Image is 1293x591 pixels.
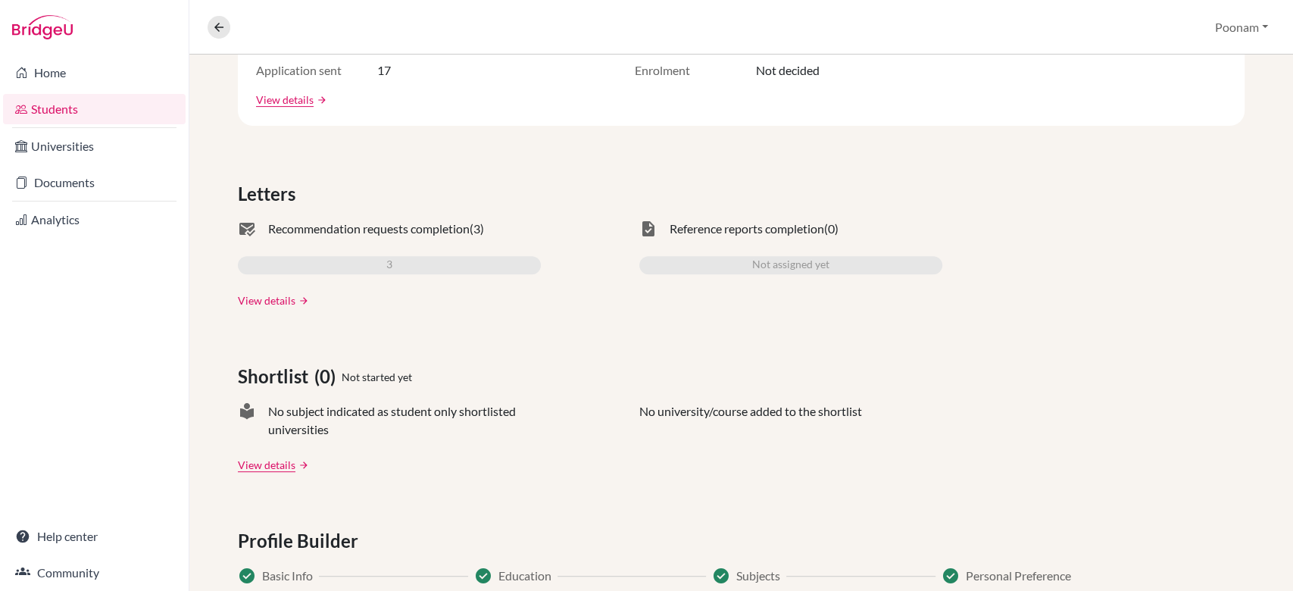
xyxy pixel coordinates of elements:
[238,363,314,390] span: Shortlist
[3,558,186,588] a: Community
[256,92,314,108] a: View details
[474,567,492,585] span: Success
[256,61,377,80] span: Application sent
[314,95,327,105] a: arrow_forward
[470,220,484,238] span: (3)
[756,61,820,80] span: Not decided
[3,167,186,198] a: Documents
[670,220,824,238] span: Reference reports completion
[1208,13,1275,42] button: Poonam
[3,131,186,161] a: Universities
[314,363,342,390] span: (0)
[12,15,73,39] img: Bridge-U
[498,567,551,585] span: Education
[262,567,313,585] span: Basic Info
[386,256,392,274] span: 3
[639,220,657,238] span: task
[238,220,256,238] span: mark_email_read
[268,402,541,439] span: No subject indicated as student only shortlisted universities
[942,567,960,585] span: Success
[342,369,412,385] span: Not started yet
[238,457,295,473] a: View details
[966,567,1071,585] span: Personal Preference
[295,295,309,306] a: arrow_forward
[268,220,470,238] span: Recommendation requests completion
[3,94,186,124] a: Students
[3,58,186,88] a: Home
[736,567,780,585] span: Subjects
[238,567,256,585] span: Success
[377,61,391,80] span: 17
[712,567,730,585] span: Success
[238,292,295,308] a: View details
[752,256,829,274] span: Not assigned yet
[238,180,301,208] span: Letters
[3,521,186,552] a: Help center
[238,527,364,555] span: Profile Builder
[3,205,186,235] a: Analytics
[824,220,839,238] span: (0)
[635,61,756,80] span: Enrolment
[238,402,256,439] span: local_library
[295,460,309,471] a: arrow_forward
[639,402,862,439] p: No university/course added to the shortlist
